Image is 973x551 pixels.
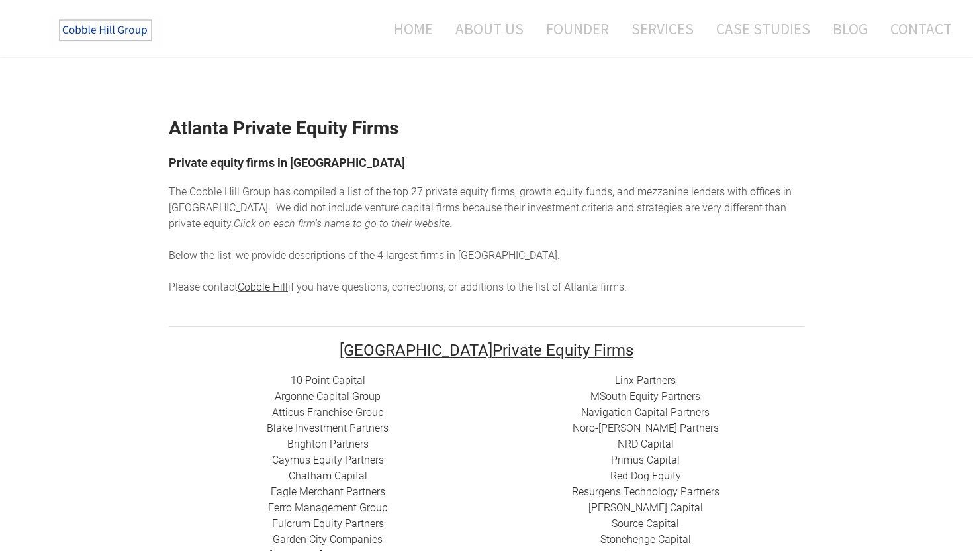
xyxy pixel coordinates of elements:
[590,390,700,403] a: MSouth Equity Partners
[291,374,365,387] a: 10 Point Capital
[880,11,952,46] a: Contact
[289,470,367,482] a: Chatham Capital
[271,485,385,498] a: Eagle Merchant Partners
[272,517,384,530] a: Fulcrum Equity Partners​​
[268,501,388,514] a: Ferro Management Group
[287,438,369,450] a: Brighton Partners
[610,470,681,482] a: Red Dog Equity
[573,422,719,434] a: Noro-[PERSON_NAME] Partners
[581,406,710,419] a: Navigation Capital Partners
[234,217,453,230] em: Click on each firm's name to go to their website.
[238,281,288,293] a: Cobble Hill
[169,184,804,295] div: he top 27 private equity firms, growth equity funds, and mezzanine lenders with offices in [GEOGR...
[272,454,384,466] a: Caymus Equity Partners
[611,454,680,466] a: Primus Capital
[267,422,389,434] a: Blake Investment Partners
[169,156,405,170] font: Private equity firms in [GEOGRAPHIC_DATA]
[169,201,786,230] span: enture capital firms because their investment criteria and strategies are very different than pri...
[823,11,878,46] a: Blog
[618,438,674,450] a: NRD Capital
[588,501,703,514] a: [PERSON_NAME] Capital
[340,341,492,360] font: [GEOGRAPHIC_DATA]
[445,11,533,46] a: About Us
[706,11,820,46] a: Case Studies
[536,11,619,46] a: Founder
[572,485,719,498] a: ​Resurgens Technology Partners
[612,517,679,530] a: Source Capital
[622,11,704,46] a: Services
[600,533,691,546] a: Stonehenge Capital
[169,185,379,198] span: The Cobble Hill Group has compiled a list of t
[50,14,163,47] img: The Cobble Hill Group LLC
[273,533,383,546] a: Garden City Companies
[340,341,633,360] font: Private Equity Firms
[169,281,627,293] span: Please contact if you have questions, corrections, or additions to the list of Atlanta firms.
[275,390,381,403] a: Argonne Capital Group
[272,406,384,419] a: Atticus Franchise Group
[374,11,443,46] a: Home
[169,117,398,139] strong: Atlanta Private Equity Firms
[615,374,676,387] a: Linx Partners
